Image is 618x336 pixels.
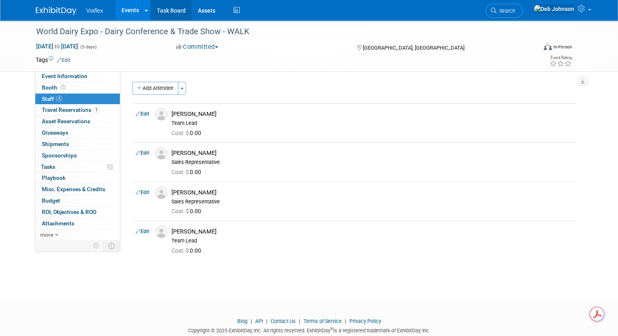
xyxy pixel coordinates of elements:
div: Sales Representative [171,159,573,166]
span: 4 [56,96,62,102]
span: Misc. Expenses & Credits [42,186,105,192]
a: Staff4 [35,94,120,105]
span: 0.00 [171,247,204,254]
a: Shipments [35,139,120,150]
span: 1 [93,107,100,113]
div: [PERSON_NAME] [171,228,573,236]
span: Attachments [42,220,74,227]
div: World Dairy Expo - Dairy Conference & Trade Show - WALK [33,24,527,39]
img: ExhibitDay [36,7,76,15]
span: ROI, Objectives & ROO [42,209,96,215]
span: 0.00 [171,130,204,136]
a: Attachments [35,218,120,229]
img: Deb Johnson [533,4,575,13]
a: Playbook [35,172,120,183]
span: Asset Reservations [42,118,90,124]
span: (5 days) [80,44,97,50]
span: 0.00 [171,208,204,214]
a: Terms of Service [304,318,342,324]
a: Sponsorships [35,150,120,161]
button: Committed [173,43,221,51]
a: Blog [237,318,247,324]
a: Search [486,4,523,18]
a: more [35,229,120,240]
a: Asset Reservations [35,116,120,127]
a: Event Information [35,71,120,82]
span: Giveaways [42,129,68,136]
a: ROI, Objectives & ROO [35,207,120,218]
a: Giveaways [35,127,120,138]
div: In-Person [553,44,572,50]
div: Team Lead [171,120,573,127]
img: Associate-Profile-5.png [155,187,167,199]
a: Edit [136,190,149,195]
a: Travel Reservations1 [35,105,120,116]
a: Edit [136,111,149,117]
a: Privacy Policy [349,318,381,324]
span: Shipments [42,141,69,147]
a: Edit [136,229,149,234]
button: Add Attendee [132,82,178,95]
a: Booth [35,82,120,93]
span: more [40,231,53,238]
span: Budget [42,197,60,204]
span: Playbook [42,175,65,181]
div: Event Format [493,42,572,55]
span: 0.00 [171,169,204,175]
div: [PERSON_NAME] [171,189,573,196]
a: Budget [35,195,120,206]
span: Staff [42,96,62,102]
div: Sales Representative [171,199,573,205]
td: Toggle Event Tabs [104,240,120,251]
span: Sponsorships [42,152,77,159]
a: API [255,318,263,324]
span: | [297,318,302,324]
span: Event Information [42,73,87,79]
span: Cost: $ [171,130,190,136]
span: Tasks [41,164,55,170]
span: Cost: $ [171,208,190,214]
a: Misc. Expenses & Credits [35,184,120,195]
img: Format-Inperson.png [544,44,552,50]
span: Viaflex [86,7,103,14]
td: Personalize Event Tab Strip [89,240,104,251]
span: Travel Reservations [42,107,100,113]
span: to [53,43,61,50]
span: | [249,318,254,324]
span: Booth [42,84,67,91]
img: Associate-Profile-5.png [155,226,167,238]
div: [PERSON_NAME] [171,149,573,157]
div: Team Lead [171,238,573,244]
a: Edit [136,150,149,156]
span: Booth not reserved yet [59,84,67,90]
span: Cost: $ [171,247,190,254]
img: Associate-Profile-5.png [155,147,167,159]
div: Event Rating [550,56,572,60]
a: Contact Us [271,318,296,324]
span: Search [497,8,515,14]
sup: ® [330,327,333,331]
span: | [264,318,269,324]
a: Tasks [35,161,120,172]
span: [GEOGRAPHIC_DATA], [GEOGRAPHIC_DATA] [363,45,464,51]
span: | [343,318,348,324]
a: Edit [57,57,70,63]
td: Tags [36,56,70,64]
img: Associate-Profile-5.png [155,108,167,120]
span: [DATE] [DATE] [36,43,78,50]
div: [PERSON_NAME] [171,110,573,118]
span: Cost: $ [171,169,190,175]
